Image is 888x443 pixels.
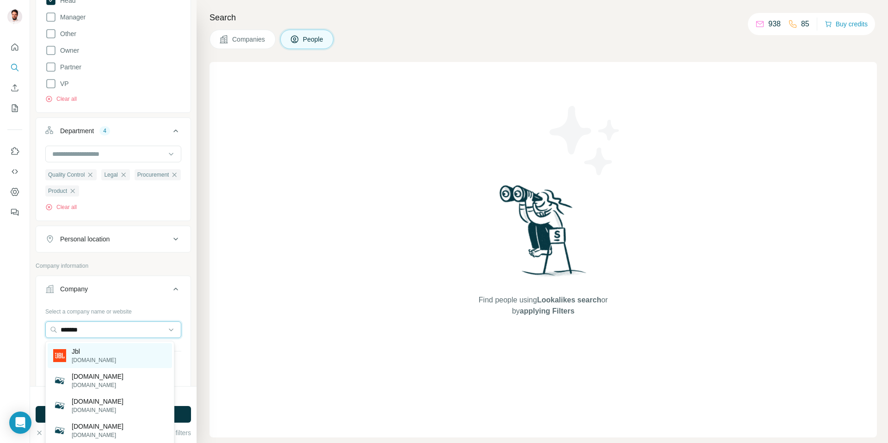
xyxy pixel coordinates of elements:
button: Run search [36,406,191,423]
h4: Search [210,11,877,24]
p: 85 [801,18,809,30]
button: Clear all [45,95,77,103]
button: Buy credits [825,18,868,31]
span: Product [48,187,67,195]
button: Clear all [45,203,77,211]
span: VP [56,79,69,88]
span: Legal [104,171,117,179]
div: 4 [99,127,110,135]
p: [DOMAIN_NAME] [72,431,123,439]
button: Dashboard [7,184,22,200]
p: [DOMAIN_NAME] [72,406,123,414]
img: zggjbl.com [53,424,66,437]
p: [DOMAIN_NAME] [72,422,123,431]
span: People [303,35,324,44]
span: Partner [56,62,81,72]
p: [DOMAIN_NAME] [72,397,123,406]
button: Quick start [7,39,22,55]
button: Search [7,59,22,76]
img: Jbl [53,349,66,362]
p: [DOMAIN_NAME] [72,356,116,364]
span: applying Filters [520,307,574,315]
img: Avatar [7,9,22,24]
img: Surfe Illustration - Stars [543,99,627,182]
div: Personal location [60,234,110,244]
div: Department [60,126,94,135]
p: 938 [768,18,781,30]
button: My lists [7,100,22,117]
button: Clear [36,428,62,437]
span: Lookalikes search [537,296,601,304]
span: Procurement [137,171,169,179]
span: Other [56,29,76,38]
div: Company [60,284,88,294]
span: Owner [56,46,79,55]
button: Company [36,278,191,304]
p: Jbl [72,347,116,356]
button: Use Surfe API [7,163,22,180]
span: Quality Control [48,171,85,179]
span: Companies [232,35,266,44]
img: ahsjbl.com [53,399,66,412]
div: Select a company name or website [45,304,181,316]
span: Manager [56,12,86,22]
button: Use Surfe on LinkedIn [7,143,22,160]
img: tnjbl.com [53,374,66,387]
span: Find people using or by [469,295,617,317]
p: Company information [36,262,191,270]
button: Personal location [36,228,191,250]
button: Enrich CSV [7,80,22,96]
button: Department4 [36,120,191,146]
div: Open Intercom Messenger [9,412,31,434]
p: [DOMAIN_NAME] [72,381,123,389]
button: Feedback [7,204,22,221]
img: Surfe Illustration - Woman searching with binoculars [495,183,592,286]
p: [DOMAIN_NAME] [72,372,123,381]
